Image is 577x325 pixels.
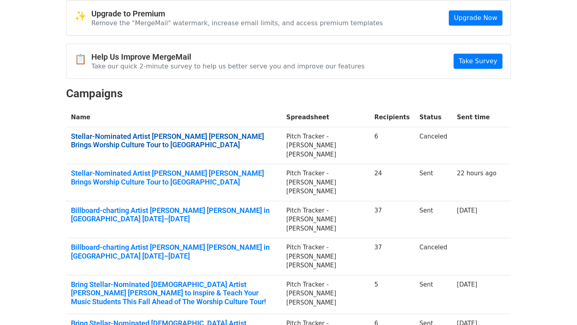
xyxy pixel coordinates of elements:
th: Spreadsheet [282,108,370,127]
td: 24 [369,164,415,201]
h2: Campaigns [66,87,511,100]
td: 5 [369,275,415,314]
a: [DATE] [457,207,477,214]
th: Name [66,108,282,127]
td: Sent [415,164,452,201]
td: 37 [369,238,415,275]
th: Status [415,108,452,127]
p: Take our quick 2-minute survey to help us better serve you and improve our features [91,62,365,70]
td: Pitch Tracker - [PERSON_NAME] [PERSON_NAME] [282,164,370,201]
a: [DATE] [457,281,477,288]
iframe: Chat Widget [537,287,577,325]
a: Take Survey [454,54,502,69]
a: Stellar-Nominated Artist [PERSON_NAME] [PERSON_NAME] Brings Worship Culture Tour to [GEOGRAPHIC_D... [71,132,277,149]
a: 22 hours ago [457,170,496,177]
p: Remove the "MergeMail" watermark, increase email limits, and access premium templates [91,19,383,27]
a: Billboard-charting Artist [PERSON_NAME] [PERSON_NAME] in [GEOGRAPHIC_DATA] [DATE]–[DATE] [71,243,277,260]
td: Pitch Tracker - [PERSON_NAME] [PERSON_NAME] [282,238,370,275]
td: Pitch Tracker - [PERSON_NAME] [PERSON_NAME] [282,127,370,164]
th: Sent time [452,108,501,127]
td: Canceled [415,238,452,275]
a: Stellar-Nominated Artist [PERSON_NAME] [PERSON_NAME] Brings Worship Culture Tour to [GEOGRAPHIC_D... [71,169,277,186]
h4: Upgrade to Premium [91,9,383,18]
td: Canceled [415,127,452,164]
td: 37 [369,201,415,238]
span: 📋 [75,54,91,65]
td: Pitch Tracker - [PERSON_NAME] [PERSON_NAME] [282,201,370,238]
td: 6 [369,127,415,164]
td: Sent [415,275,452,314]
h4: Help Us Improve MergeMail [91,52,365,62]
span: ✨ [75,10,91,22]
a: Upgrade Now [449,10,502,26]
td: Sent [415,201,452,238]
a: Bring Stellar-Nominated [DEMOGRAPHIC_DATA] Artist [PERSON_NAME] [PERSON_NAME] to Inspire & Teach ... [71,280,277,306]
td: Pitch Tracker - [PERSON_NAME] [PERSON_NAME] [282,275,370,314]
a: Billboard-charting Artist [PERSON_NAME] [PERSON_NAME] in [GEOGRAPHIC_DATA] [DATE]–[DATE] [71,206,277,223]
th: Recipients [369,108,415,127]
